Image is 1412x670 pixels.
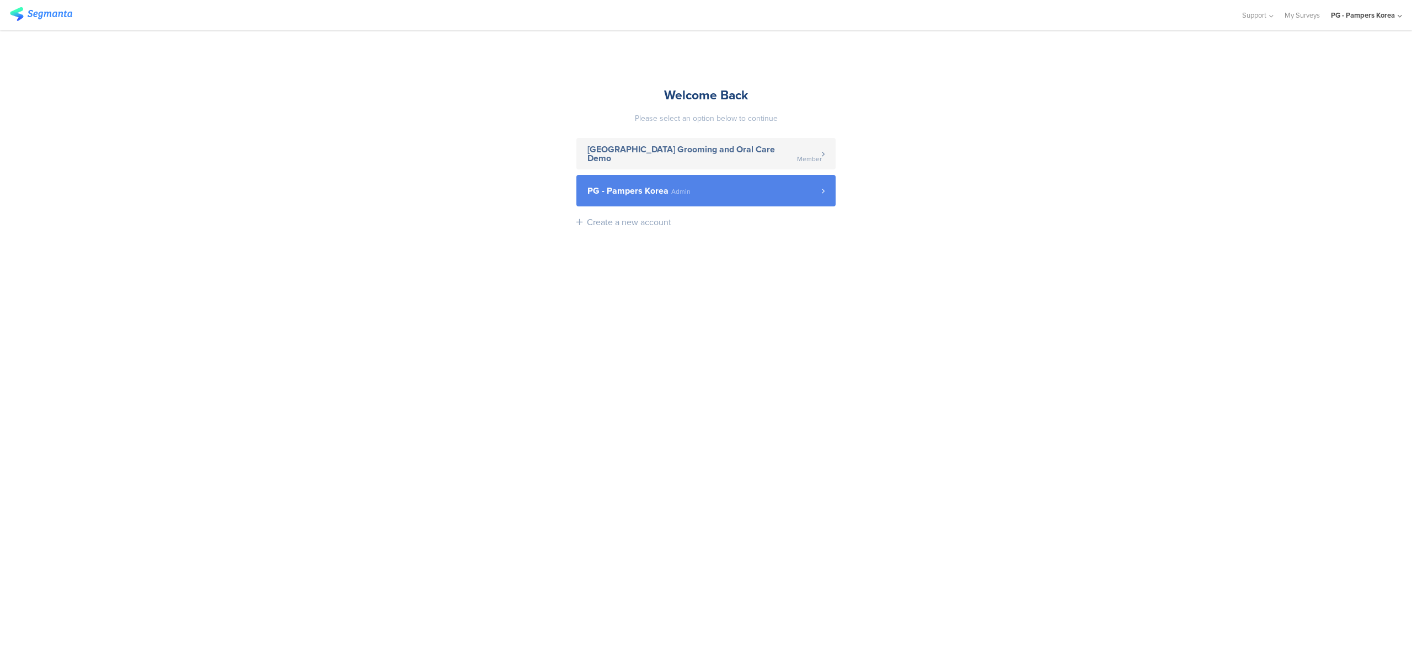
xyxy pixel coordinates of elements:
[587,145,794,163] span: [GEOGRAPHIC_DATA] Grooming and Oral Care Demo
[576,86,836,104] div: Welcome Back
[587,187,668,195] span: PG - Pampers Korea
[587,216,671,228] div: Create a new account
[576,175,836,206] a: PG - Pampers Korea Admin
[1331,10,1395,20] div: PG - Pampers Korea
[1242,10,1266,20] span: Support
[576,138,836,169] a: [GEOGRAPHIC_DATA] Grooming and Oral Care Demo Member
[576,113,836,124] div: Please select an option below to continue
[671,188,691,195] span: Admin
[10,7,72,21] img: segmanta logo
[797,156,822,162] span: Member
